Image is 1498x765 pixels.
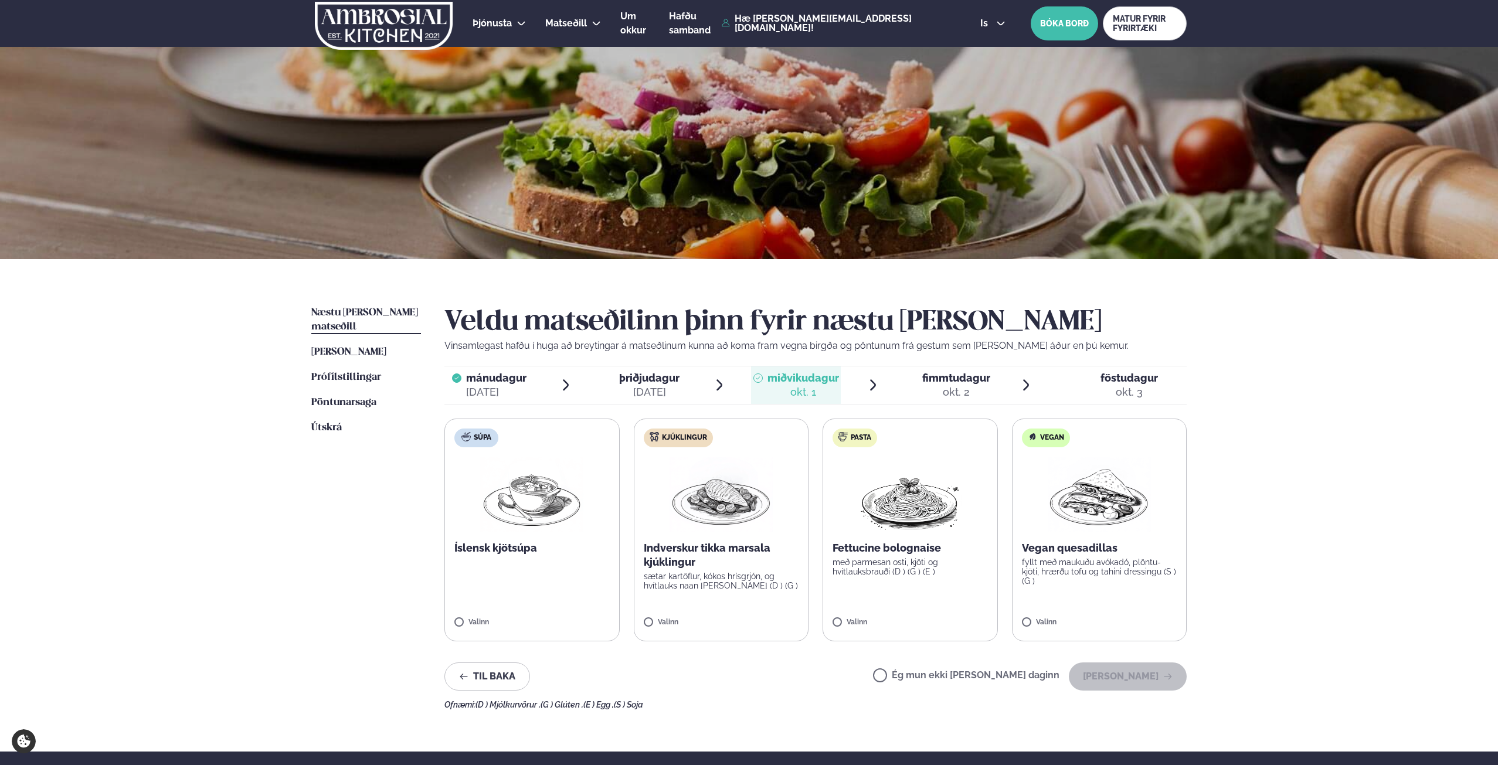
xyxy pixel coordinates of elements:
button: is [971,19,1015,28]
span: Pasta [851,433,871,443]
span: Vegan [1040,433,1064,443]
h2: Veldu matseðilinn þinn fyrir næstu [PERSON_NAME] [444,306,1187,339]
span: Súpa [474,433,491,443]
div: [DATE] [466,385,526,399]
span: (D ) Mjólkurvörur , [475,700,541,709]
img: Soup.png [480,457,583,532]
span: Prófílstillingar [311,372,381,382]
div: okt. 1 [767,385,839,399]
button: Til baka [444,662,530,691]
img: pasta.svg [838,432,848,441]
div: okt. 2 [922,385,990,399]
span: föstudagur [1100,372,1158,384]
span: miðvikudagur [767,372,839,384]
span: Þjónusta [473,18,512,29]
a: Hæ [PERSON_NAME][EMAIL_ADDRESS][DOMAIN_NAME]! [722,14,953,33]
a: Næstu [PERSON_NAME] matseðill [311,306,421,334]
a: Cookie settings [12,729,36,753]
p: Vegan quesadillas [1022,541,1177,555]
span: is [980,19,991,28]
span: Um okkur [620,11,646,36]
a: [PERSON_NAME] [311,345,386,359]
img: soup.svg [461,432,471,441]
img: Vegan.svg [1028,432,1037,441]
a: Matseðill [545,16,587,30]
button: [PERSON_NAME] [1069,662,1187,691]
div: okt. 3 [1100,385,1158,399]
span: fimmtudagur [922,372,990,384]
span: (S ) Soja [614,700,643,709]
p: Íslensk kjötsúpa [454,541,610,555]
div: Ofnæmi: [444,700,1187,709]
span: Útskrá [311,423,342,433]
img: logo [314,2,454,50]
a: Hafðu samband [669,9,716,38]
button: BÓKA BORÐ [1031,6,1098,40]
a: Þjónusta [473,16,512,30]
span: [PERSON_NAME] [311,347,386,357]
img: Quesadilla.png [1048,457,1151,532]
p: Vinsamlegast hafðu í huga að breytingar á matseðlinum kunna að koma fram vegna birgða og pöntunum... [444,339,1187,353]
p: Fettucine bolognaise [833,541,988,555]
span: þriðjudagur [619,372,680,384]
a: Pöntunarsaga [311,396,376,410]
span: Næstu [PERSON_NAME] matseðill [311,308,418,332]
img: Spagetti.png [858,457,962,532]
p: sætar kartöflur, kókos hrísgrjón, og hvítlauks naan [PERSON_NAME] (D ) (G ) [644,572,799,590]
p: Indverskur tikka marsala kjúklingur [644,541,799,569]
a: Um okkur [620,9,650,38]
a: MATUR FYRIR FYRIRTÆKI [1103,6,1187,40]
span: Hafðu samband [669,11,711,36]
a: Prófílstillingar [311,370,381,385]
div: [DATE] [619,385,680,399]
img: chicken.svg [650,432,659,441]
span: Pöntunarsaga [311,397,376,407]
span: mánudagur [466,372,526,384]
span: Kjúklingur [662,433,707,443]
p: með parmesan osti, kjöti og hvítlauksbrauði (D ) (G ) (E ) [833,557,988,576]
a: Útskrá [311,421,342,435]
img: Chicken-breast.png [670,457,773,532]
p: fyllt með maukuðu avókadó, plöntu-kjöti, hrærðu tofu og tahini dressingu (S ) (G ) [1022,557,1177,586]
span: (E ) Egg , [583,700,614,709]
span: Matseðill [545,18,587,29]
span: (G ) Glúten , [541,700,583,709]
